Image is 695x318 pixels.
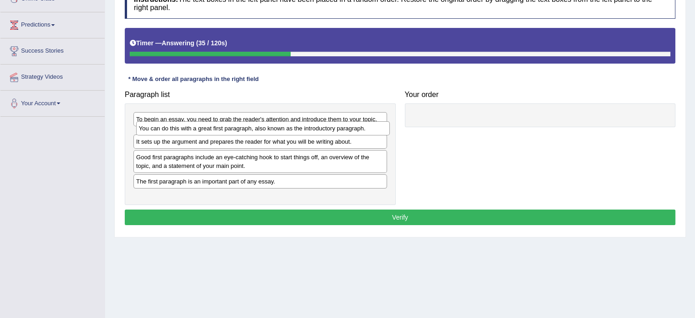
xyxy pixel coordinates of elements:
[125,91,396,99] h4: Paragraph list
[198,39,225,47] b: 35 / 120s
[133,112,387,126] div: To begin an essay, you need to grab the reader's attention and introduce them to your topic.
[133,174,387,189] div: The first paragraph is an important part of any essay.
[196,39,198,47] b: (
[125,75,262,84] div: * Move & order all paragraphs in the right field
[162,39,195,47] b: Answering
[225,39,227,47] b: )
[133,150,387,173] div: Good first paragraphs include an eye-catching hook to start things off, an overview of the topic,...
[0,91,105,113] a: Your Account
[0,38,105,61] a: Success Stories
[405,91,676,99] h4: Your order
[136,121,390,135] div: You can do this with a great first paragraph, also known as the introductory paragraph.
[0,12,105,35] a: Predictions
[125,210,675,225] button: Verify
[133,135,387,149] div: It sets up the argument and prepares the reader for what you will be writing about.
[130,40,227,47] h5: Timer —
[0,65,105,87] a: Strategy Videos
